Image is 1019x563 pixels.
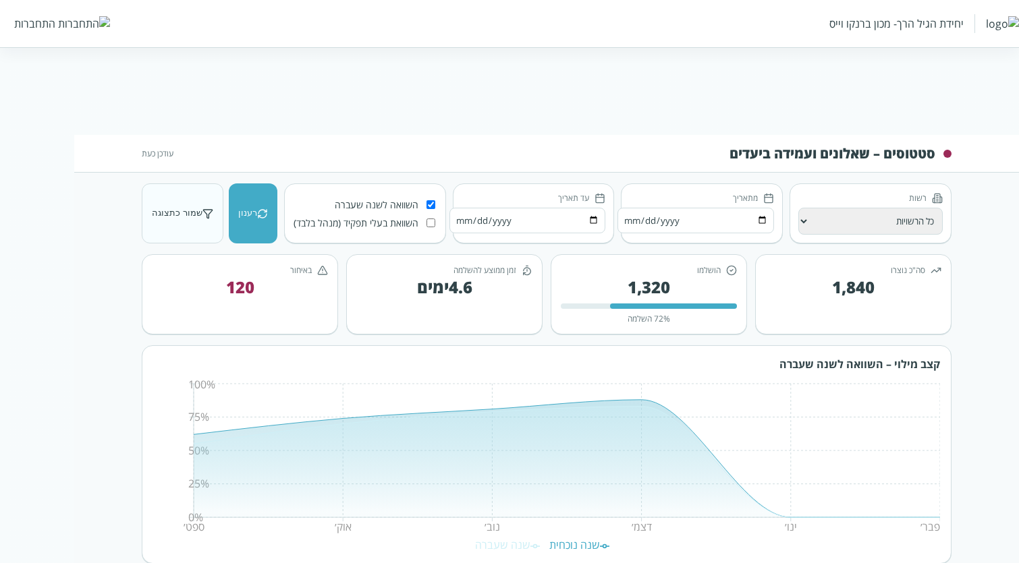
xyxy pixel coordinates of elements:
[188,443,209,458] tspan: 50%
[561,313,737,324] div: 72 % השלמה
[188,510,203,525] tspan: 0%
[142,183,223,243] button: שמור כתצוגה
[184,519,204,534] tspan: ספט׳
[779,357,940,372] h2: קצב מילוי – השוואה לשנה שעברה
[188,409,209,424] tspan: 75%
[152,264,328,276] div: באיחור
[561,264,737,276] div: הושלמו
[426,200,435,209] input: השוואה לשנה שעברה
[462,192,606,204] div: עד תאריך
[920,519,940,534] tspan: פבר׳
[188,377,215,392] tspan: 100%
[561,276,737,298] div: 1,320
[229,183,277,243] button: רענון
[293,216,437,229] label: השוואת בעלי תפקיד (מנהל בלבד)
[335,519,352,534] tspan: אוק׳
[765,264,941,276] div: סה"כ נוצרו
[142,148,173,159] span: עודכן כעת
[765,276,941,298] div: 1,840
[14,16,55,31] div: התחברות
[630,192,774,204] div: מתאריך
[785,519,797,534] tspan: ינו׳
[58,16,110,31] img: התחברות
[356,276,532,298] div: 4.6 ימים
[475,537,530,552] span: שנה שעברה
[485,519,500,534] tspan: נוב׳
[152,276,328,298] div: 120
[798,192,943,204] div: רשות
[829,16,964,31] div: יחידת הגיל הרך- מכון ברנקו וייס
[188,476,209,491] tspan: 25%
[426,218,435,227] input: השוואת בעלי תפקיד (מנהל בלבד)
[729,144,935,162] h1: סטטוסים – שאלונים ועמידה ביעדים
[356,264,532,276] div: זמן ממוצע להשלמה
[632,519,652,534] tspan: דצמ׳
[530,541,540,551] svg: שנה שעברה legend icon
[600,541,609,551] svg: שנה נוכחית legend icon
[293,198,437,211] label: השוואה לשנה שעברה
[986,16,1019,31] img: logo
[549,537,600,552] span: שנה נוכחית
